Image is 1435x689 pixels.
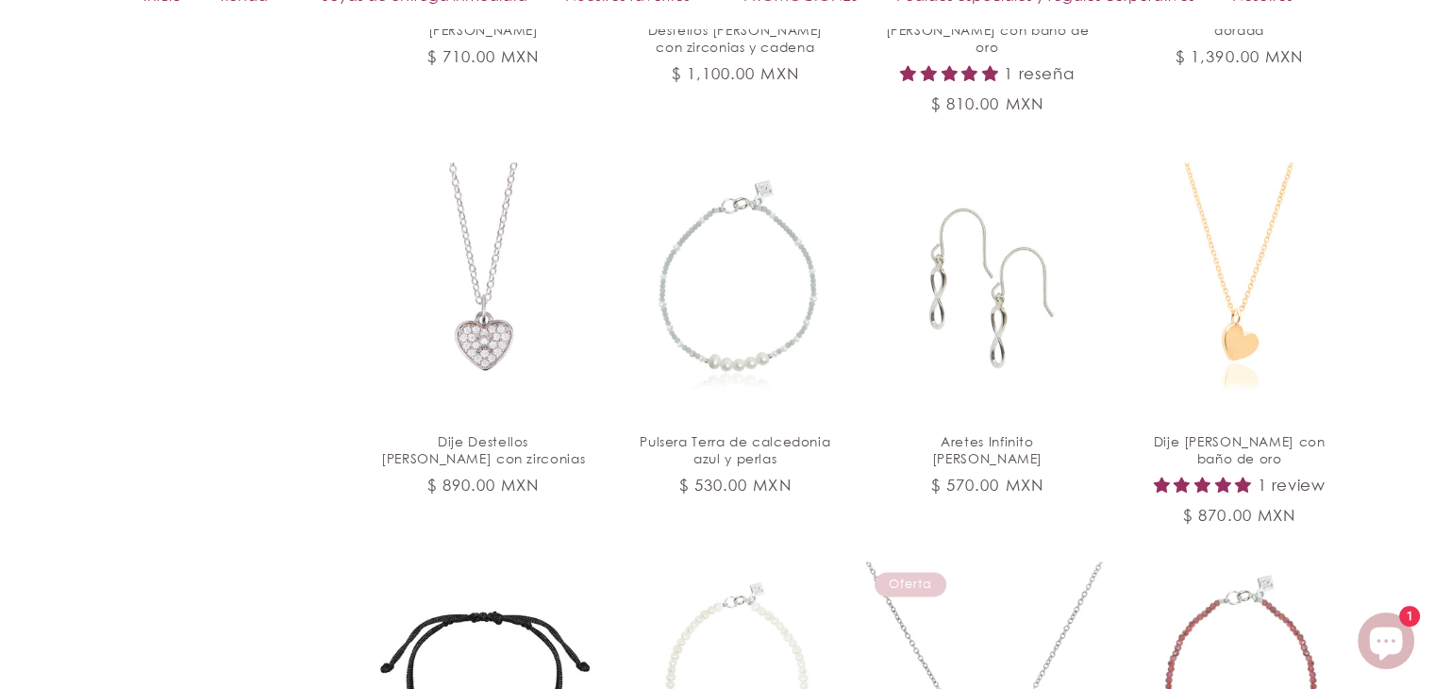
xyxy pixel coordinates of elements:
[1352,613,1420,674] inbox-online-store-chat: Chat de la tienda online Shopify
[1137,5,1342,39] a: Medalla [PERSON_NAME] dorada
[633,6,838,56] a: Dije [PERSON_NAME] Destellos [PERSON_NAME] con zirconias y cadena
[1137,433,1342,467] a: Dije [PERSON_NAME] con baño de oro
[633,433,838,467] a: Pulsera Terra de calcedonia azul y perlas
[381,433,586,467] a: Dije Destellos [PERSON_NAME] con zirconias
[381,5,586,39] a: Pulsera piedra luna con luna y [PERSON_NAME]
[885,433,1090,467] a: Aretes Infinito [PERSON_NAME]
[885,5,1090,55] a: Broqueles Girasol [PERSON_NAME] con baño de oro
